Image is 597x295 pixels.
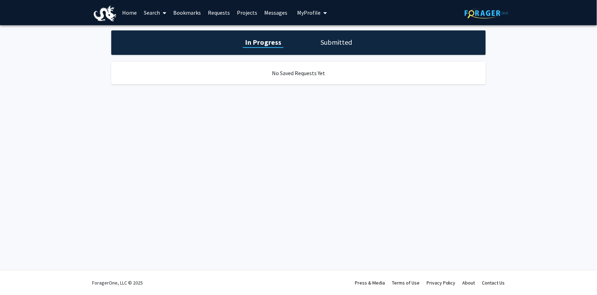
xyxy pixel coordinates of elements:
[111,62,486,84] div: No Saved Requests Yet
[465,8,508,19] img: ForagerOne Logo
[355,280,385,286] a: Press & Media
[5,264,30,290] iframe: Chat
[297,9,321,16] span: My Profile
[243,37,283,47] h1: In Progress
[463,280,475,286] a: About
[482,280,505,286] a: Contact Us
[92,271,143,295] div: ForagerOne, LLC © 2025
[204,0,233,25] a: Requests
[261,0,291,25] a: Messages
[233,0,261,25] a: Projects
[94,6,116,21] img: Drexel University Logo
[427,280,456,286] a: Privacy Policy
[119,0,140,25] a: Home
[170,0,204,25] a: Bookmarks
[392,280,420,286] a: Terms of Use
[140,0,170,25] a: Search
[318,37,354,47] h1: Submitted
